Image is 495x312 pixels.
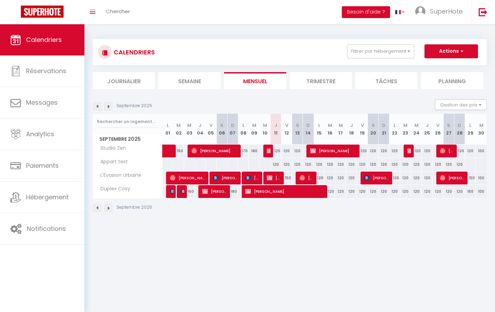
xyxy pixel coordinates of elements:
span: L'Evasion Urbaine [94,172,143,179]
div: 150 [281,172,292,184]
div: 120 [432,158,443,171]
div: 180 [227,185,238,198]
th: 20 [368,114,379,145]
abbr: V [209,122,213,129]
span: [PERSON_NAME] [202,185,227,198]
div: 120 [443,185,454,198]
div: 150 [184,185,195,198]
div: 120 [314,172,324,184]
div: 120 [271,145,281,157]
th: 18 [346,114,357,145]
th: 02 [173,114,184,145]
button: Ouvrir le widget de chat LiveChat [6,3,26,24]
th: 22 [389,114,400,145]
div: 120 [411,158,422,171]
abbr: S [372,122,375,129]
div: 120 [400,185,411,198]
th: 01 [163,114,173,145]
span: [PERSON_NAME] [407,144,411,157]
abbr: S [220,122,223,129]
div: 120 [271,158,281,171]
span: [PERSON_NAME] [440,144,454,157]
div: 120 [411,185,422,198]
input: Rechercher un logement... [97,115,158,128]
abbr: L [394,122,396,129]
th: 21 [379,114,389,145]
div: 120 [411,172,422,184]
span: Messages [26,98,58,107]
li: Planning [421,72,483,89]
div: 100 [476,145,487,157]
th: 09 [249,114,259,145]
span: Analytics [26,130,54,138]
abbr: M [176,122,181,129]
li: Trimestre [290,72,352,89]
abbr: M [414,122,419,129]
div: 120 [346,185,357,198]
div: 120 [335,158,346,171]
div: 120 [379,145,389,157]
div: 120 [422,145,432,157]
th: 12 [281,114,292,145]
p: Septembre 2025 [116,103,152,109]
th: 19 [357,114,368,145]
span: [PERSON_NAME] [299,171,314,184]
button: Actions [424,44,478,58]
span: [PERSON_NAME] [245,171,259,184]
span: Paiements [26,161,59,170]
img: Super Booking [21,6,64,18]
abbr: S [447,122,450,129]
div: 120 [335,185,346,198]
span: Appart test [94,158,130,166]
th: 29 [465,114,476,145]
abbr: M [252,122,256,129]
th: 30 [476,114,487,145]
span: Hébergement [26,193,69,201]
div: 120 [357,158,368,171]
div: 120 [357,185,368,198]
div: 120 [335,172,346,184]
div: 120 [368,145,379,157]
span: [PERSON_NAME] [364,171,389,184]
th: 17 [335,114,346,145]
th: 06 [216,114,227,145]
abbr: D [306,122,310,129]
span: Réservations [26,67,66,75]
div: 150 [465,172,476,184]
abbr: J [426,122,429,129]
div: 120 [303,158,314,171]
div: 100 [476,172,487,184]
div: 120 [379,158,389,171]
th: 08 [238,114,249,145]
abbr: M [403,122,407,129]
div: 120 [379,185,389,198]
abbr: V [361,122,364,129]
th: 15 [314,114,324,145]
li: Mensuel [224,72,286,89]
div: 180 [249,145,259,157]
div: 120 [292,145,303,157]
div: 120 [389,145,400,157]
abbr: L [469,122,471,129]
span: Notifications [27,224,66,233]
span: [PERSON_NAME] [245,185,324,198]
button: Gestion des prix [435,99,487,110]
div: 120 [454,145,465,157]
abbr: S [296,122,299,129]
div: 120 [368,185,379,198]
abbr: M [339,122,343,129]
abbr: M [263,122,267,129]
abbr: L [242,122,245,129]
p: Septembre 2025 [116,204,152,211]
abbr: M [328,122,332,129]
span: [PERSON_NAME] [310,144,357,157]
button: Filtrer par hébergement [347,44,414,58]
span: [PERSON_NAME] [170,171,206,184]
th: 28 [454,114,465,145]
div: 120 [400,158,411,171]
span: [PERSON_NAME] [213,171,238,184]
div: 120 [454,158,465,171]
div: 120 [368,158,379,171]
h3: CALENDRIERS [112,44,155,60]
div: 150 [465,185,476,198]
